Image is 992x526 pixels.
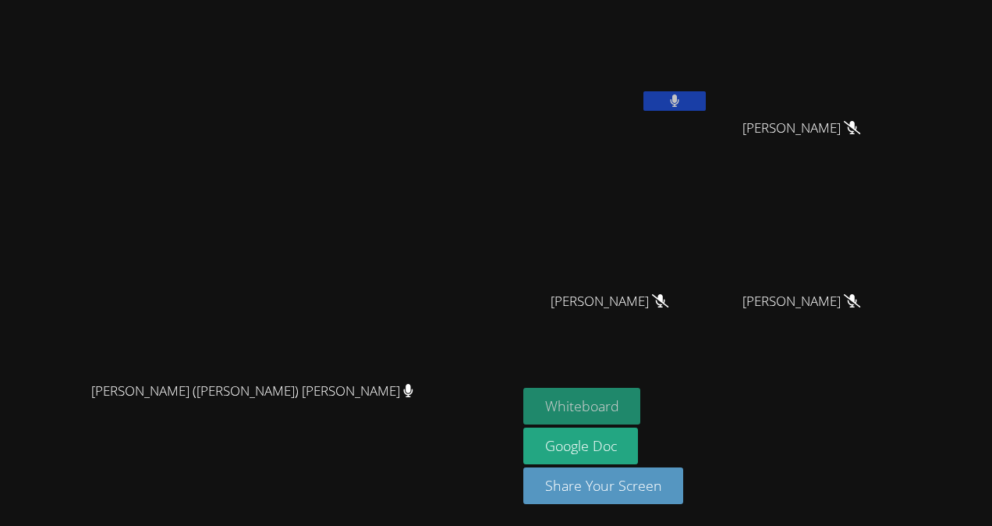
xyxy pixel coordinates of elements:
[523,467,684,504] button: Share Your Screen
[523,428,639,464] a: Google Doc
[551,290,668,313] span: [PERSON_NAME]
[91,380,413,403] span: [PERSON_NAME] ([PERSON_NAME]) [PERSON_NAME]
[742,117,860,140] span: [PERSON_NAME]
[523,388,641,425] button: Whiteboard
[742,290,860,313] span: [PERSON_NAME]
